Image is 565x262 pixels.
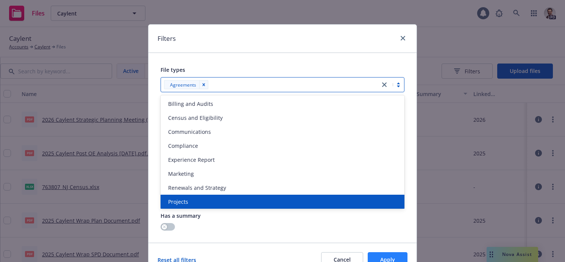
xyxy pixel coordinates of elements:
[161,212,201,219] span: Has a summary
[168,156,215,164] span: Experience Report
[380,80,389,89] a: close
[158,34,176,43] h1: Filters
[167,81,196,89] span: Agreements
[168,170,194,178] span: Marketing
[168,114,223,122] span: Census and Eligibility
[168,128,211,136] span: Communications
[170,81,196,89] span: Agreements
[168,142,198,150] span: Compliance
[168,198,188,206] span: Projects
[168,184,226,192] span: Renewals and Strategy
[161,66,185,73] span: File types
[398,34,407,43] a: close
[168,100,213,108] span: Billing and Audits
[199,80,208,89] div: Remove [object Object]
